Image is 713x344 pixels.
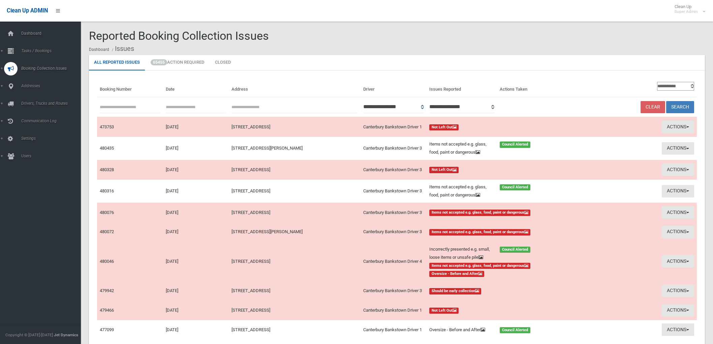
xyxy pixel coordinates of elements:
span: Should be early collection [429,288,482,294]
td: [DATE] [163,320,229,339]
a: 65455Action Required [146,55,209,70]
span: Not Left Out [429,167,459,173]
td: [DATE] [163,222,229,242]
td: [STREET_ADDRESS] [229,160,361,180]
td: Canterbury Bankstown Driver 3 [361,222,427,242]
a: 479942 [100,288,114,293]
li: Issues [110,42,134,55]
a: Clear [641,101,665,114]
span: Settings [19,136,87,141]
td: [DATE] [163,117,229,136]
a: Items not accepted e.g. glass, food, paint or dangerous [429,209,562,217]
td: [STREET_ADDRESS] [229,301,361,320]
a: 480435 [100,146,114,151]
th: Driver [361,79,427,97]
span: Items not accepted e.g. glass, food, paint or dangerous [429,210,531,216]
td: Canterbury Bankstown Driver 3 [361,281,427,301]
a: 480072 [100,229,114,234]
div: Incorrectly presented e.g. small, loose items or unsafe pile [425,245,496,261]
a: Items not accepted e.g. glass, food, paint or dangerous [429,228,562,236]
button: Actions [662,255,694,268]
a: Oversize - Before and After Council Alerted [429,326,562,334]
span: Council Alerted [500,184,530,191]
span: Not Left Out [429,308,459,314]
div: Items not accepted e.g. glass, food, paint or dangerous [425,140,496,156]
th: Booking Number [97,79,163,97]
button: Actions [662,142,694,155]
span: Clean Up ADMIN [7,7,48,14]
a: Items not accepted e.g. glass, food, paint or dangerous Council Alerted [429,140,562,156]
a: Not Left Out [429,166,562,174]
span: Dashboard [19,31,87,36]
td: [DATE] [163,160,229,180]
span: Reported Booking Collection Issues [89,29,269,42]
span: Communication Log [19,119,87,123]
button: Search [666,101,694,114]
td: [STREET_ADDRESS] [229,242,361,281]
a: 473753 [100,124,114,129]
td: [DATE] [163,137,229,160]
span: Council Alerted [500,327,530,334]
td: [STREET_ADDRESS] [229,281,361,301]
button: Actions [662,226,694,238]
td: Canterbury Bankstown Driver 1 [361,117,427,136]
button: Actions [662,304,694,317]
button: Actions [662,163,694,176]
a: Items not accepted e.g. glass, food, paint or dangerous Council Alerted [429,183,562,199]
th: Date [163,79,229,97]
td: Canterbury Bankstown Driver 3 [361,137,427,160]
a: Incorrectly presented e.g. small, loose items or unsafe pile Council Alerted Items not accepted e... [429,245,562,278]
a: 480076 [100,210,114,215]
span: Items not accepted e.g. glass, food, paint or dangerous [429,229,531,236]
td: Canterbury Bankstown Driver 3 [361,203,427,222]
td: [STREET_ADDRESS][PERSON_NAME] [229,222,361,242]
button: Actions [662,185,694,197]
a: 480328 [100,167,114,172]
td: Canterbury Bankstown Driver 4 [361,242,427,281]
span: Not Left Out [429,124,459,131]
strong: Jet Dynamics [54,333,78,337]
td: Canterbury Bankstown Driver 3 [361,180,427,203]
th: Address [229,79,361,97]
span: Clean Up [671,4,705,14]
td: [STREET_ADDRESS][PERSON_NAME] [229,137,361,160]
td: [DATE] [163,301,229,320]
a: Closed [210,55,236,70]
span: Oversize - Before and After [429,271,485,277]
td: [DATE] [163,281,229,301]
span: Items not accepted e.g. glass, food, paint or dangerous [429,263,531,269]
td: [STREET_ADDRESS] [229,117,361,136]
button: Actions [662,285,694,297]
a: Not Left Out [429,123,562,131]
td: [DATE] [163,180,229,203]
a: Should be early collection [429,287,562,295]
td: Canterbury Bankstown Driver 3 [361,160,427,180]
th: Issues Reported [427,79,497,97]
a: Not Left Out [429,306,562,314]
div: Oversize - Before and After [425,326,496,334]
a: 477099 [100,327,114,332]
span: Council Alerted [500,247,530,253]
a: All Reported Issues [89,55,145,70]
span: Council Alerted [500,142,530,148]
td: [STREET_ADDRESS] [229,320,361,339]
a: 480316 [100,188,114,193]
a: 479466 [100,308,114,313]
td: [DATE] [163,242,229,281]
button: Actions [662,206,694,219]
span: 65455 [151,59,167,65]
div: Items not accepted e.g. glass, food, paint or dangerous [425,183,496,199]
td: [DATE] [163,203,229,222]
span: Tasks / Bookings [19,49,87,53]
td: [STREET_ADDRESS] [229,203,361,222]
button: Actions [662,121,694,133]
th: Actions Taken [497,79,565,97]
td: [STREET_ADDRESS] [229,180,361,203]
td: Canterbury Bankstown Driver 1 [361,320,427,339]
span: Addresses [19,84,87,88]
span: Drivers, Trucks and Routes [19,101,87,106]
span: Booking Collection Issues [19,66,87,71]
a: 480046 [100,259,114,264]
a: Dashboard [89,47,109,52]
span: Copyright © [DATE]-[DATE] [5,333,53,337]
